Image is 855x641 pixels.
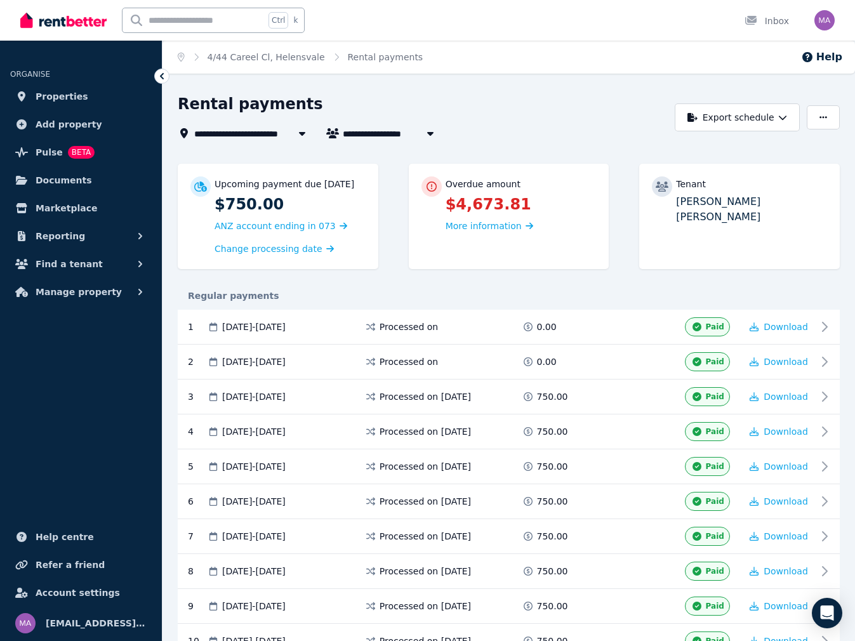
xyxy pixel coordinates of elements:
span: [DATE] - [DATE] [222,320,286,333]
button: Download [750,460,808,473]
a: Documents [10,168,152,193]
span: Processed on [DATE] [380,390,471,403]
div: Regular payments [178,289,840,302]
a: Properties [10,84,152,109]
button: Download [750,355,808,368]
span: Account settings [36,585,120,600]
span: Processed on [380,355,439,368]
span: Manage property [36,284,122,300]
p: Overdue amount [446,178,520,190]
h1: Rental payments [178,94,323,114]
span: ANZ account ending in 073 [215,221,336,231]
button: Download [750,600,808,612]
button: Download [750,565,808,578]
span: [DATE] - [DATE] [222,355,286,368]
span: Refer a friend [36,557,105,572]
span: Properties [36,89,88,104]
a: Refer a friend [10,552,152,578]
div: 5 [188,457,207,476]
span: Processed on [DATE] [380,600,471,612]
a: Add property [10,112,152,137]
span: 0.00 [537,320,557,333]
span: 750.00 [537,495,568,508]
span: Processed on [DATE] [380,530,471,543]
span: Paid [706,322,724,332]
span: Ctrl [268,12,288,29]
span: Processed on [DATE] [380,460,471,473]
div: 7 [188,527,207,546]
span: Download [764,357,808,367]
div: 4 [188,422,207,441]
span: Download [764,601,808,611]
button: Reporting [10,223,152,249]
img: maree.likely@bigpond.com [814,10,835,30]
span: More information [446,221,522,231]
span: 750.00 [537,460,568,473]
span: [DATE] - [DATE] [222,495,286,508]
span: Processed on [DATE] [380,495,471,508]
div: 9 [188,597,207,616]
span: Download [764,531,808,541]
p: Tenant [676,178,706,190]
span: Paid [706,566,724,576]
span: 750.00 [537,390,568,403]
span: Download [764,496,808,506]
span: Change processing date [215,242,322,255]
div: Open Intercom Messenger [812,598,842,628]
a: Help centre [10,524,152,550]
p: $4,673.81 [446,194,597,215]
span: Download [764,322,808,332]
span: 0.00 [537,355,557,368]
div: 3 [188,387,207,406]
span: 750.00 [537,565,568,578]
img: maree.likely@bigpond.com [15,613,36,633]
span: Processed on [DATE] [380,425,471,438]
span: Marketplace [36,201,97,216]
span: Paid [706,426,724,437]
button: Help [801,50,842,65]
span: Download [764,426,808,437]
span: Find a tenant [36,256,103,272]
span: Download [764,566,808,576]
span: 750.00 [537,530,568,543]
a: 4/44 Careel Cl, Helensvale [208,52,325,62]
button: Export schedule [675,103,800,131]
span: Processed on [DATE] [380,565,471,578]
span: Paid [706,461,724,472]
span: 750.00 [537,425,568,438]
img: RentBetter [20,11,107,30]
span: Reporting [36,228,85,244]
button: Download [750,425,808,438]
div: 2 [188,352,207,371]
a: Marketplace [10,195,152,221]
span: Rental payments [348,51,423,63]
button: Find a tenant [10,251,152,277]
span: Paid [706,601,724,611]
p: Upcoming payment due [DATE] [215,178,354,190]
span: [DATE] - [DATE] [222,425,286,438]
a: PulseBETA [10,140,152,165]
div: 6 [188,492,207,511]
span: 750.00 [537,600,568,612]
span: [DATE] - [DATE] [222,565,286,578]
button: Download [750,320,808,333]
span: Documents [36,173,92,188]
span: Paid [706,392,724,402]
span: Pulse [36,145,63,160]
span: Paid [706,531,724,541]
a: Change processing date [215,242,334,255]
span: [DATE] - [DATE] [222,530,286,543]
p: $750.00 [215,194,366,215]
span: [DATE] - [DATE] [222,460,286,473]
span: Paid [706,357,724,367]
a: Account settings [10,580,152,605]
button: Manage property [10,279,152,305]
span: Help centre [36,529,94,545]
button: Download [750,495,808,508]
span: Paid [706,496,724,506]
button: Download [750,530,808,543]
span: Download [764,392,808,402]
div: Inbox [745,15,789,27]
button: Download [750,390,808,403]
div: 8 [188,562,207,581]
